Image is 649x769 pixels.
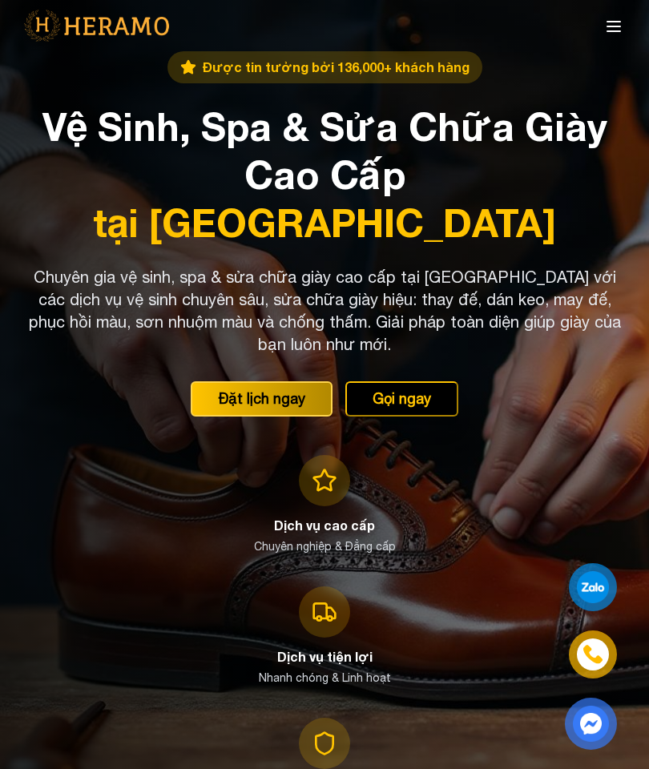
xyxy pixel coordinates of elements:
[191,381,333,417] button: Đặt lịch ngay
[19,199,630,247] span: tại [GEOGRAPHIC_DATA]
[345,381,458,417] button: Gọi ngay
[203,58,470,77] span: Được tin tưởng bởi 136,000+ khách hàng
[19,266,630,356] p: Chuyên gia vệ sinh, spa & sửa chữa giày cao cấp tại [GEOGRAPHIC_DATA] với các dịch vụ vệ sinh chu...
[571,633,615,676] a: phone-icon
[277,647,373,666] h3: Dịch vụ tiện lợi
[254,538,396,554] p: Chuyên nghiệp & Đẳng cấp
[584,646,602,663] img: phone-icon
[259,670,391,686] p: Nhanh chóng & Linh hoạt
[19,9,174,42] img: logo-with-text.png
[19,103,630,247] h1: Vệ Sinh, Spa & Sửa Chữa Giày Cao Cấp
[274,516,375,535] h3: Dịch vụ cao cấp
